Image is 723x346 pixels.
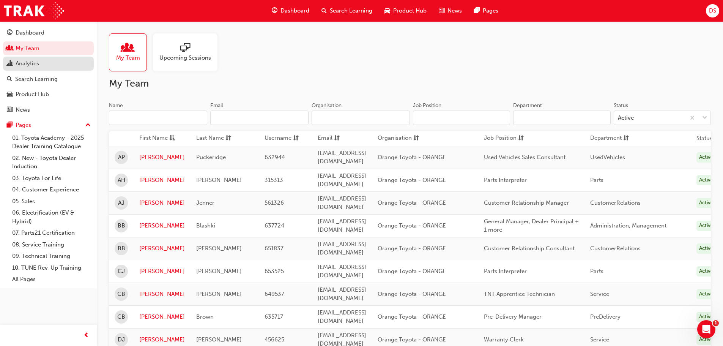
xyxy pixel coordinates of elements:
[484,134,526,143] button: Job Positionsorting-icon
[9,196,94,207] a: 05. Sales
[413,111,510,125] input: Job Position
[590,222,666,229] span: Administration, Management
[623,134,629,143] span: sorting-icon
[117,290,125,299] span: CB
[196,291,242,297] span: [PERSON_NAME]
[318,241,366,256] span: [EMAIL_ADDRESS][DOMAIN_NAME]
[196,154,226,161] span: Puckeridge
[109,102,123,109] div: Name
[439,6,444,16] span: news-icon
[378,222,446,229] span: Orange Toyota - ORANGE
[139,313,185,321] a: [PERSON_NAME]
[118,335,125,344] span: DJ
[590,177,603,183] span: Parts
[484,245,575,252] span: Customer Relationship Consultant
[16,106,30,114] div: News
[169,134,175,143] span: asc-icon
[117,313,125,321] span: CB
[590,154,625,161] span: UsedVehicles
[696,134,712,143] th: Status
[265,245,284,252] span: 651837
[272,6,277,16] span: guage-icon
[109,111,207,125] input: Name
[16,121,31,130] div: Pages
[484,218,579,234] span: General Manager, Dealer Principal + 1 more
[118,221,125,230] span: BB
[265,313,283,320] span: 635717
[318,134,359,143] button: Emailsorting-icon
[9,227,94,239] a: 07. Parts21 Certification
[280,6,309,15] span: Dashboard
[330,6,372,15] span: Search Learning
[318,309,366,325] span: [EMAIL_ADDRESS][DOMAIN_NAME]
[4,2,64,19] img: Trak
[590,134,622,143] span: Department
[139,176,185,185] a: [PERSON_NAME]
[9,250,94,262] a: 09. Technical Training
[318,150,366,165] span: [EMAIL_ADDRESS][DOMAIN_NAME]
[3,24,94,118] button: DashboardMy TeamAnalyticsSearch LearningProduct HubNews
[702,113,707,123] span: down-icon
[378,3,433,19] a: car-iconProduct Hub
[614,102,628,109] div: Status
[378,154,446,161] span: Orange Toyota - ORANGE
[196,134,238,143] button: Last Namesorting-icon
[334,134,340,143] span: sorting-icon
[118,153,125,162] span: AP
[590,291,609,297] span: Service
[7,45,13,52] span: people-icon
[109,33,153,71] a: My Team
[312,111,410,125] input: Organisation
[139,267,185,276] a: [PERSON_NAME]
[513,111,610,125] input: Department
[696,198,716,208] div: Active
[315,3,378,19] a: search-iconSearch Learning
[3,41,94,55] a: My Team
[123,43,133,54] span: people-icon
[7,122,13,129] span: pages-icon
[318,264,366,279] span: [EMAIL_ADDRESS][DOMAIN_NAME]
[159,54,211,62] span: Upcoming Sessions
[3,57,94,71] a: Analytics
[9,239,94,251] a: 08. Service Training
[15,75,58,84] div: Search Learning
[696,243,716,254] div: Active
[139,221,185,230] a: [PERSON_NAME]
[706,4,719,17] button: DS
[196,268,242,275] span: [PERSON_NAME]
[484,154,565,161] span: Used Vehicles Sales Consultant
[139,244,185,253] a: [PERSON_NAME]
[7,76,12,83] span: search-icon
[413,134,419,143] span: sorting-icon
[196,313,214,320] span: Brown
[265,177,283,183] span: 315313
[378,268,446,275] span: Orange Toyota - ORANGE
[153,33,224,71] a: Upcoming Sessions
[713,320,719,326] span: 1
[696,266,716,276] div: Active
[3,118,94,132] button: Pages
[265,291,284,297] span: 649537
[9,207,94,227] a: 06. Electrification (EV & Hybrid)
[265,134,291,143] span: Username
[139,290,185,299] a: [PERSON_NAME]
[265,199,284,206] span: 561326
[7,107,13,114] span: news-icon
[696,175,716,185] div: Active
[265,134,306,143] button: Usernamesorting-icon
[590,199,641,206] span: CustomerRelations
[590,268,603,275] span: Parts
[210,102,223,109] div: Email
[265,222,284,229] span: 637724
[3,103,94,117] a: News
[16,28,44,37] div: Dashboard
[484,313,542,320] span: Pre-Delivery Manager
[378,313,446,320] span: Orange Toyota - ORANGE
[590,313,621,320] span: PreDelivery
[9,273,94,285] a: All Pages
[225,134,231,143] span: sorting-icon
[196,336,242,343] span: [PERSON_NAME]
[518,134,524,143] span: sorting-icon
[9,132,94,152] a: 01. Toyota Academy - 2025 Dealer Training Catalogue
